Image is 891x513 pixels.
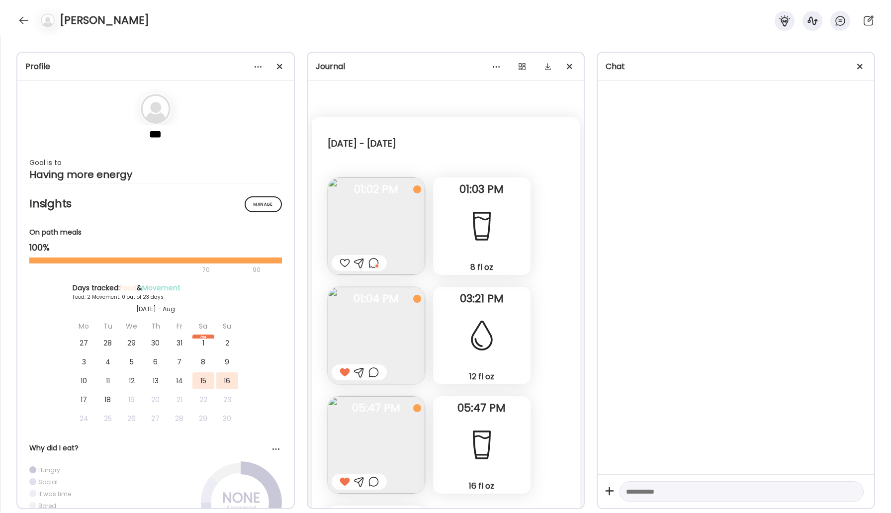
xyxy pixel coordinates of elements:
[121,335,143,351] div: 29
[216,335,238,351] div: 2
[97,410,119,427] div: 25
[121,353,143,370] div: 5
[29,169,282,180] div: Having more energy
[433,404,531,413] span: 05:47 PM
[73,283,239,293] div: Days tracked: &
[216,410,238,427] div: 30
[328,404,425,413] span: 05:47 PM
[192,353,214,370] div: 8
[316,61,576,73] div: Journal
[73,391,95,408] div: 17
[121,391,143,408] div: 19
[121,372,143,389] div: 12
[29,264,250,276] div: 70
[606,61,866,73] div: Chat
[328,185,425,194] span: 01:02 PM
[169,353,190,370] div: 7
[328,294,425,303] span: 01:04 PM
[73,335,95,351] div: 27
[437,371,527,382] div: 12 fl oz
[38,478,58,486] div: Social
[29,157,282,169] div: Goal is to
[29,196,282,211] h2: Insights
[192,335,214,351] div: 1
[169,410,190,427] div: 28
[38,466,60,474] div: Hungry
[328,138,396,150] div: [DATE] - [DATE]
[41,13,55,27] img: bg-avatar-default.svg
[216,391,238,408] div: 23
[60,12,149,28] h4: [PERSON_NAME]
[97,391,119,408] div: 18
[216,318,238,335] div: Su
[141,94,171,124] img: bg-avatar-default.svg
[38,490,71,498] div: It was time
[97,353,119,370] div: 4
[169,372,190,389] div: 14
[192,318,214,335] div: Sa
[328,177,425,275] img: images%2FMmnsg9FMMIdfUg6NitmvFa1XKOJ3%2FF7dEPRgfgJM12uLUu3NZ%2FQr6GWuCebkgg3z2BkZjt_240
[169,318,190,335] div: Fr
[328,287,425,384] img: images%2FMmnsg9FMMIdfUg6NitmvFa1XKOJ3%2FVHcGvDQsRllB1WDjKgoA%2FRxJ5LBGiuD37EzzDCBh5_240
[29,227,282,238] div: On path meals
[73,372,95,389] div: 10
[73,293,239,301] div: Food: 2 Movement: 0 out of 23 days
[433,294,531,303] span: 03:21 PM
[145,318,167,335] div: Th
[73,410,95,427] div: 24
[97,372,119,389] div: 11
[145,372,167,389] div: 13
[97,318,119,335] div: Tu
[328,396,425,494] img: images%2FMmnsg9FMMIdfUg6NitmvFa1XKOJ3%2FPQYJnopWspxt5U9WC3jH%2F6G0zArhFrgDvNJ6VrL1X_240
[38,502,56,510] div: Bored
[437,262,527,272] div: 8 fl oz
[29,242,282,254] div: 100%
[169,391,190,408] div: 21
[216,372,238,389] div: 16
[433,185,531,194] span: 01:03 PM
[97,335,119,351] div: 28
[192,372,214,389] div: 15
[29,443,282,453] div: Why did I eat?
[121,318,143,335] div: We
[120,283,137,293] span: Food
[192,335,214,339] div: Aug
[216,492,266,504] div: NONE
[245,196,282,212] div: Manage
[192,410,214,427] div: 29
[145,410,167,427] div: 27
[73,305,239,314] div: [DATE] - Aug
[73,353,95,370] div: 3
[25,61,286,73] div: Profile
[121,410,143,427] div: 26
[252,264,262,276] div: 90
[437,481,527,491] div: 16 fl oz
[145,391,167,408] div: 20
[216,353,238,370] div: 9
[73,318,95,335] div: Mo
[145,335,167,351] div: 30
[192,391,214,408] div: 22
[169,335,190,351] div: 31
[145,353,167,370] div: 6
[142,283,180,293] span: Movement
